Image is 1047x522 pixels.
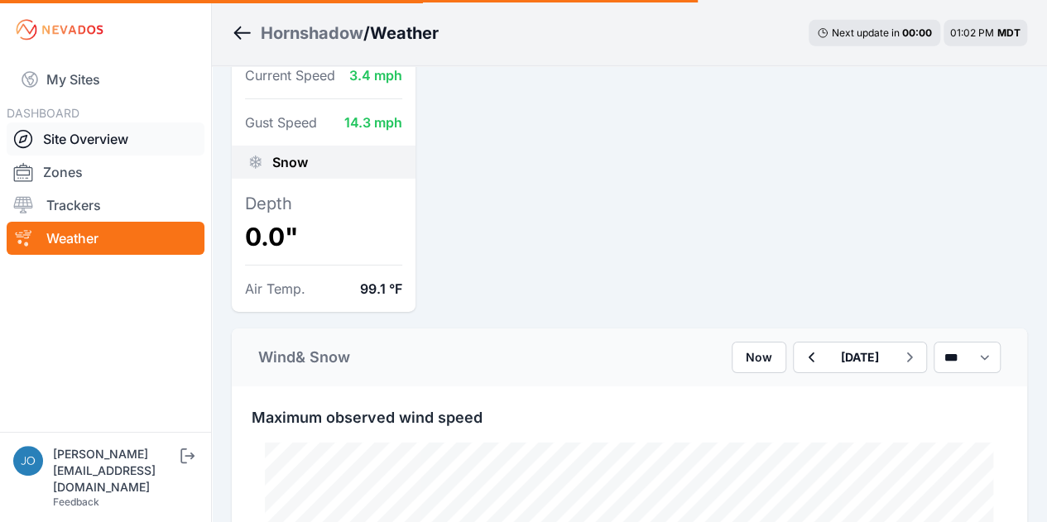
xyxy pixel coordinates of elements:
a: My Sites [7,60,204,99]
span: Snow [272,152,308,172]
dt: Depth [245,192,402,215]
span: 01:02 PM [950,26,994,39]
button: [DATE] [828,342,892,372]
div: Maximum observed wind speed [232,386,1027,429]
dd: 3.4 mph [349,65,402,85]
img: jos@nevados.solar [13,446,43,476]
span: Next update in [832,26,900,39]
dt: Air Temp. [245,279,305,299]
span: DASHBOARD [7,106,79,120]
a: Feedback [53,496,99,508]
dt: Current Speed [245,65,335,85]
dd: 0.0" [245,222,402,251]
a: Trackers [7,189,204,222]
a: Weather [7,222,204,255]
a: Site Overview [7,122,204,156]
a: Zones [7,156,204,189]
button: Now [732,342,786,373]
h3: Weather [370,22,439,45]
span: MDT [997,26,1021,39]
dd: 99.1 °F [360,279,402,299]
a: Hornshadow [261,22,363,45]
dd: 14.3 mph [344,113,402,132]
dt: Gust Speed [245,113,317,132]
nav: Breadcrumb [232,12,439,55]
span: / [363,22,370,45]
div: [PERSON_NAME][EMAIL_ADDRESS][DOMAIN_NAME] [53,446,177,496]
div: 00 : 00 [902,26,932,40]
div: Wind & Snow [258,346,350,369]
img: Nevados [13,17,106,43]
